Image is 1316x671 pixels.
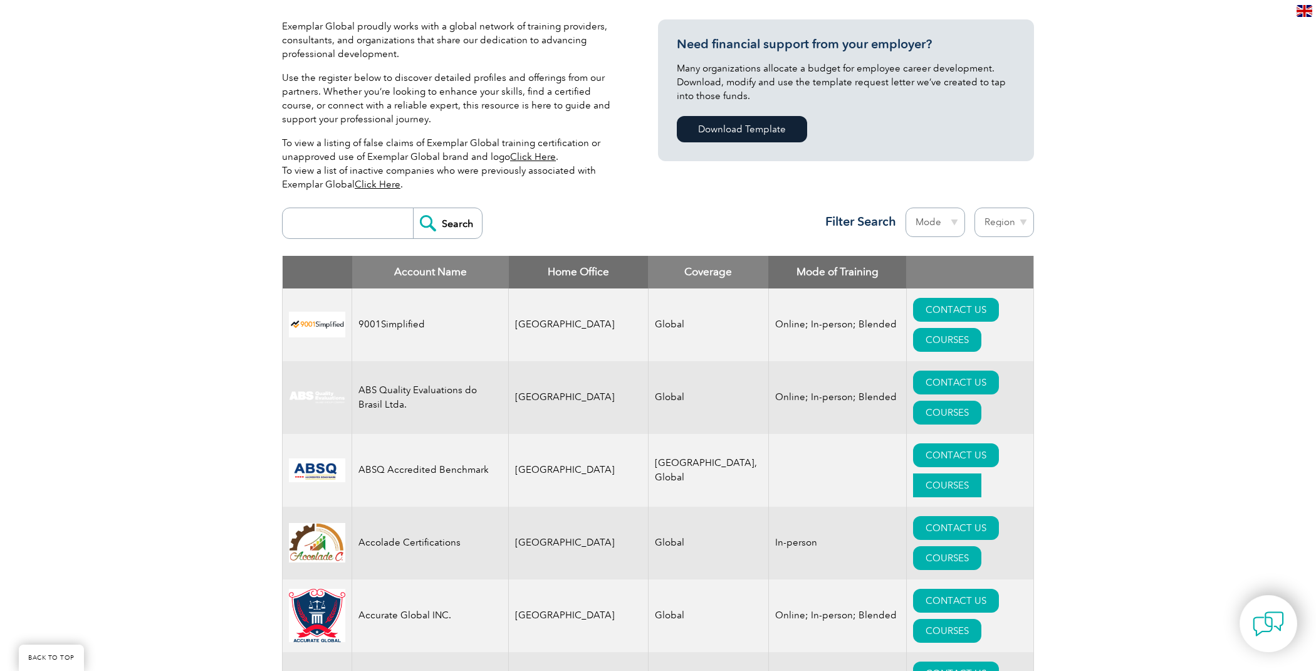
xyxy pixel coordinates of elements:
td: 9001Simplified [352,288,509,361]
td: [GEOGRAPHIC_DATA], Global [648,434,768,507]
td: ABS Quality Evaluations do Brasil Ltda. [352,361,509,434]
h3: Need financial support from your employer? [677,36,1015,52]
th: Home Office: activate to sort column ascending [509,256,649,288]
a: Download Template [677,116,807,142]
a: BACK TO TOP [19,645,84,671]
img: contact-chat.png [1253,608,1284,640]
td: Online; In-person; Blended [768,288,906,361]
img: c92924ac-d9bc-ea11-a814-000d3a79823d-logo.jpg [289,391,345,404]
img: 1a94dd1a-69dd-eb11-bacb-002248159486-logo.jpg [289,523,345,563]
a: CONTACT US [913,298,999,322]
p: Use the register below to discover detailed profiles and offerings from our partners. Whether you... [282,71,620,126]
td: Global [648,579,768,652]
th: : activate to sort column ascending [906,256,1033,288]
a: COURSES [913,401,981,425]
a: COURSES [913,473,981,497]
td: Global [648,507,768,579]
th: Account Name: activate to sort column descending [352,256,509,288]
td: [GEOGRAPHIC_DATA] [509,579,649,652]
th: Mode of Training: activate to sort column ascending [768,256,906,288]
img: 37c9c059-616f-eb11-a812-002248153038-logo.png [289,312,345,337]
input: Search [413,208,482,238]
a: COURSES [913,619,981,643]
td: [GEOGRAPHIC_DATA] [509,507,649,579]
p: Many organizations allocate a budget for employee career development. Download, modify and use th... [677,61,1015,103]
img: cc24547b-a6e0-e911-a812-000d3a795b83-logo.png [289,458,345,482]
a: CONTACT US [913,589,999,613]
td: [GEOGRAPHIC_DATA] [509,361,649,434]
a: Click Here [510,151,556,162]
td: Accolade Certifications [352,507,509,579]
td: [GEOGRAPHIC_DATA] [509,288,649,361]
a: CONTACT US [913,516,999,540]
p: To view a listing of false claims of Exemplar Global training certification or unapproved use of ... [282,136,620,191]
a: CONTACT US [913,443,999,467]
td: Accurate Global INC. [352,579,509,652]
a: COURSES [913,546,981,570]
td: Online; In-person; Blended [768,361,906,434]
h3: Filter Search [818,214,896,230]
th: Coverage: activate to sort column ascending [648,256,768,288]
p: Exemplar Global proudly works with a global network of training providers, consultants, and organ... [282,19,620,61]
td: Online; In-person; Blended [768,579,906,652]
td: In-person [768,507,906,579]
a: COURSES [913,328,981,352]
a: CONTACT US [913,371,999,394]
td: [GEOGRAPHIC_DATA] [509,434,649,507]
img: a034a1f6-3919-f011-998a-0022489685a1-logo.png [289,589,345,643]
img: en [1297,5,1312,17]
a: Click Here [355,179,400,190]
td: Global [648,288,768,361]
td: Global [648,361,768,434]
td: ABSQ Accredited Benchmark [352,434,509,507]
